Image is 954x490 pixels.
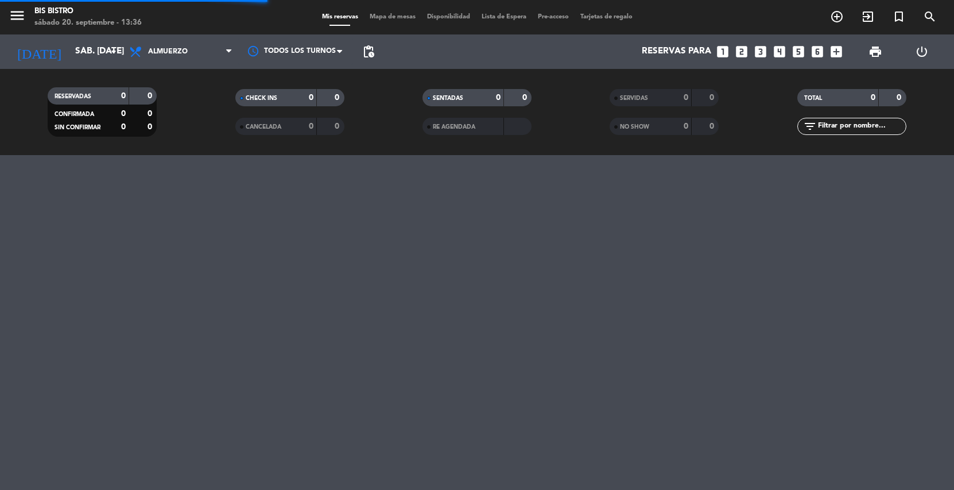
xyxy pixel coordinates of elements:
[9,7,26,28] button: menu
[121,92,126,100] strong: 0
[620,95,648,101] span: SERVIDAS
[421,14,476,20] span: Disponibilidad
[803,119,817,133] i: filter_list
[684,122,688,130] strong: 0
[897,94,903,102] strong: 0
[575,14,638,20] span: Tarjetas de regalo
[9,39,69,64] i: [DATE]
[753,44,768,59] i: looks_3
[772,44,787,59] i: looks_4
[148,123,154,131] strong: 0
[55,111,94,117] span: CONFIRMADA
[861,10,875,24] i: exit_to_app
[709,122,716,130] strong: 0
[309,122,313,130] strong: 0
[9,7,26,24] i: menu
[709,94,716,102] strong: 0
[496,94,501,102] strong: 0
[476,14,532,20] span: Lista de Espera
[871,94,875,102] strong: 0
[642,47,711,57] span: Reservas para
[121,110,126,118] strong: 0
[55,94,91,99] span: RESERVADAS
[433,95,463,101] span: SENTADAS
[309,94,313,102] strong: 0
[55,125,100,130] span: SIN CONFIRMAR
[817,120,906,133] input: Filtrar por nombre...
[364,14,421,20] span: Mapa de mesas
[810,44,825,59] i: looks_6
[362,45,375,59] span: pending_actions
[148,48,188,56] span: Almuerzo
[829,44,844,59] i: add_box
[684,94,688,102] strong: 0
[915,45,929,59] i: power_settings_new
[246,95,277,101] span: CHECK INS
[148,92,154,100] strong: 0
[791,44,806,59] i: looks_5
[335,122,342,130] strong: 0
[433,124,475,130] span: RE AGENDADA
[34,17,142,29] div: sábado 20. septiembre - 13:36
[620,124,649,130] span: NO SHOW
[892,10,906,24] i: turned_in_not
[830,10,844,24] i: add_circle_outline
[868,45,882,59] span: print
[899,34,946,69] div: LOG OUT
[121,123,126,131] strong: 0
[715,44,730,59] i: looks_one
[522,94,529,102] strong: 0
[734,44,749,59] i: looks_two
[107,45,121,59] i: arrow_drop_down
[335,94,342,102] strong: 0
[246,124,281,130] span: CANCELADA
[34,6,142,17] div: Bis Bistro
[316,14,364,20] span: Mis reservas
[804,95,822,101] span: TOTAL
[923,10,937,24] i: search
[148,110,154,118] strong: 0
[532,14,575,20] span: Pre-acceso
